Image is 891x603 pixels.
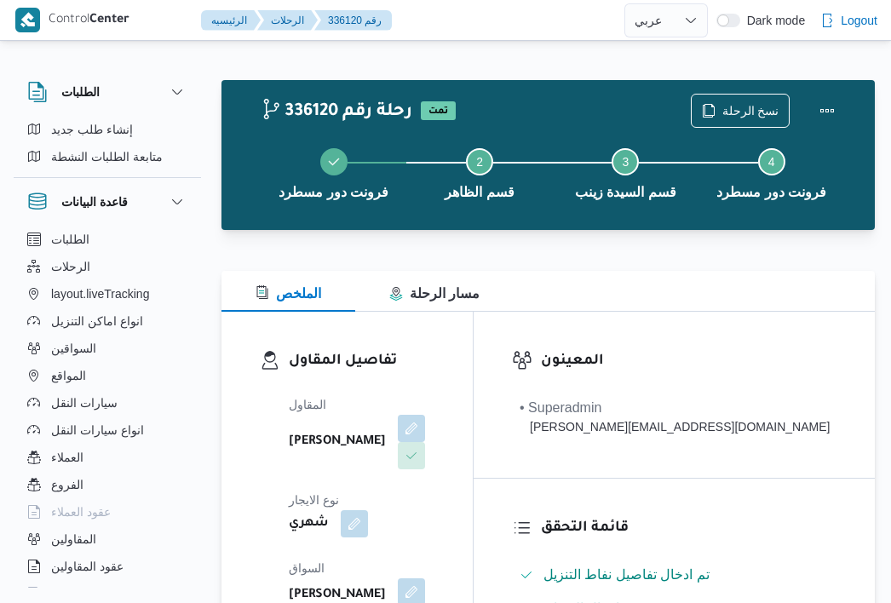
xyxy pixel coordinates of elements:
[20,335,194,362] button: السواقين
[841,10,877,31] span: Logout
[15,8,40,32] img: X8yXhbKr1z7QwAAAABJRU5ErkJggg==
[768,155,775,169] span: 4
[20,226,194,253] button: الطلبات
[51,365,86,386] span: المواقع
[51,393,118,413] span: سيارات النقل
[51,447,83,468] span: العملاء
[20,307,194,335] button: انواع اماكن التنزيل
[520,398,830,418] div: • Superadmin
[289,350,434,373] h3: تفاصيل المقاول
[20,525,194,553] button: المقاولين
[261,101,412,123] h2: 336120 رحلة رقم
[61,82,100,102] h3: الطلبات
[691,94,790,128] button: نسخ الرحلة
[289,514,329,534] b: شهري
[20,116,194,143] button: إنشاء طلب جديد
[541,517,836,540] h3: قائمة التحقق
[20,444,194,471] button: العملاء
[257,10,318,31] button: الرحلات
[476,155,483,169] span: 2
[20,471,194,498] button: الفروع
[810,94,844,128] button: Actions
[406,128,552,216] button: قسم الظاهر
[20,389,194,416] button: سيارات النقل
[279,182,388,203] span: فرونت دور مسطرد
[14,116,201,177] div: الطلبات
[51,556,124,577] span: عقود المقاولين
[51,256,90,277] span: الرحلات
[716,182,826,203] span: فرونت دور مسطرد
[51,119,133,140] span: إنشاء طلب جديد
[543,567,710,582] span: تم ادخال تفاصيل نفاط التنزيل
[20,253,194,280] button: الرحلات
[445,182,514,203] span: قسم الظاهر
[51,338,96,359] span: السواقين
[20,280,194,307] button: layout.liveTracking
[289,493,339,507] span: نوع الايجار
[327,155,341,169] svg: Step 1 is complete
[20,416,194,444] button: انواع سيارات النقل
[51,229,89,250] span: الطلبات
[27,82,187,102] button: الطلبات
[428,106,448,117] b: تمت
[520,418,830,436] div: [PERSON_NAME][EMAIL_ADDRESS][DOMAIN_NAME]
[289,432,386,452] b: [PERSON_NAME]
[27,192,187,212] button: قاعدة البيانات
[698,128,844,216] button: فرونت دور مسطرد
[314,10,392,31] button: 336120 رقم
[201,10,261,31] button: الرئيسيه
[51,311,143,331] span: انواع اماكن التنزيل
[575,182,676,203] span: قسم السيدة زينب
[421,101,456,120] span: تمت
[20,553,194,580] button: عقود المقاولين
[520,398,830,436] span: • Superadmin mohamed.nabil@illa.com.eg
[256,286,321,301] span: الملخص
[20,498,194,525] button: عقود العملاء
[722,100,779,121] span: نسخ الرحلة
[541,350,836,373] h3: المعينون
[51,420,144,440] span: انواع سيارات النقل
[51,502,111,522] span: عقود العملاء
[61,192,128,212] h3: قاعدة البيانات
[51,284,149,304] span: layout.liveTracking
[813,3,884,37] button: Logout
[622,155,629,169] span: 3
[51,146,163,167] span: متابعة الطلبات النشطة
[261,128,406,216] button: فرونت دور مسطرد
[553,128,698,216] button: قسم السيدة زينب
[20,143,194,170] button: متابعة الطلبات النشطة
[289,398,326,411] span: المقاول
[543,565,710,585] span: تم ادخال تفاصيل نفاط التنزيل
[289,561,325,575] span: السواق
[51,474,83,495] span: الفروع
[513,561,836,589] button: تم ادخال تفاصيل نفاط التنزيل
[20,362,194,389] button: المواقع
[89,14,129,27] b: Center
[389,286,480,301] span: مسار الرحلة
[51,529,96,549] span: المقاولين
[14,226,201,594] div: قاعدة البيانات
[740,14,805,27] span: Dark mode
